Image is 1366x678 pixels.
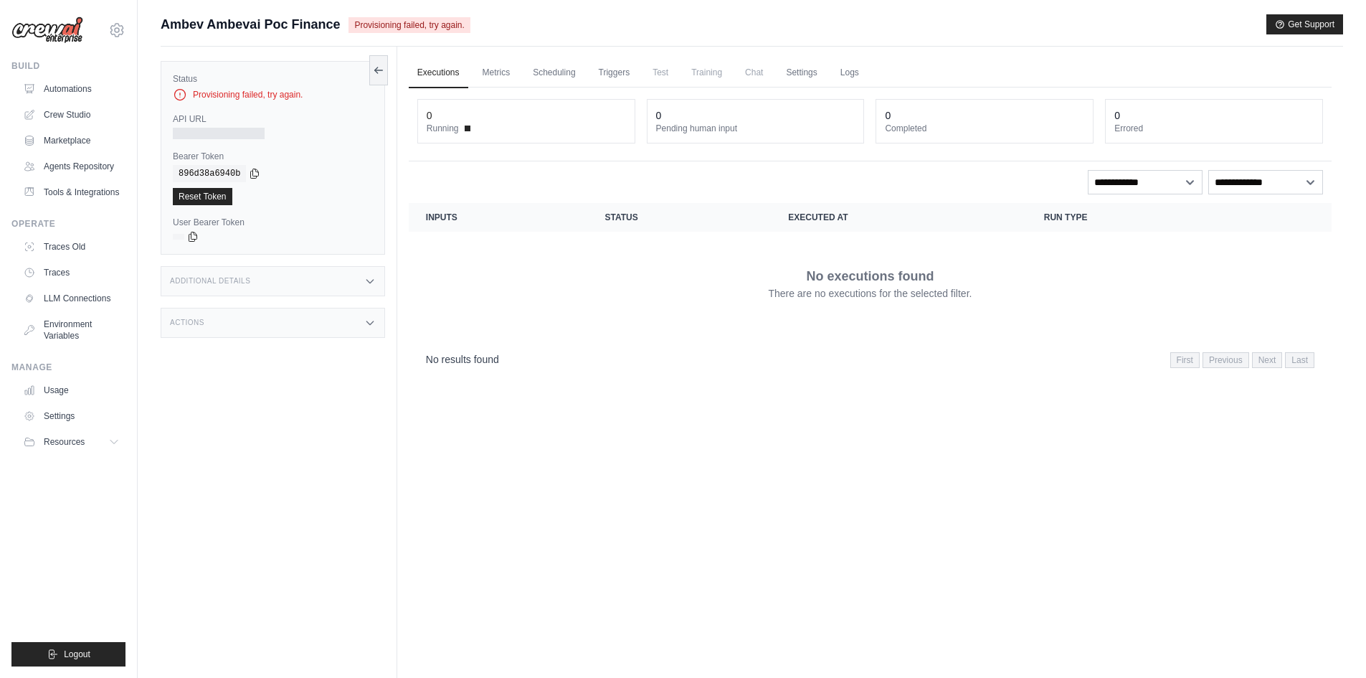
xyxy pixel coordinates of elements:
[409,58,468,88] a: Executions
[1285,352,1314,368] span: Last
[409,203,588,232] th: Inputs
[173,188,232,205] a: Reset Token
[588,203,772,232] th: Status
[173,113,373,125] label: API URL
[524,58,584,88] a: Scheduling
[173,217,373,228] label: User Bearer Token
[656,108,662,123] div: 0
[426,352,499,367] p: No results found
[173,88,373,102] div: Provisioning failed, try again.
[17,430,125,453] button: Resources
[17,129,125,152] a: Marketplace
[17,405,125,428] a: Settings
[1114,108,1120,123] div: 0
[1266,14,1343,34] button: Get Support
[161,14,340,34] span: Ambev Ambevai Poc Finance
[64,649,90,660] span: Logout
[1027,203,1238,232] th: Run Type
[885,108,891,123] div: 0
[644,58,677,87] span: Test
[11,60,125,72] div: Build
[427,123,459,134] span: Running
[17,77,125,100] a: Automations
[17,379,125,402] a: Usage
[17,103,125,126] a: Crew Studio
[170,319,204,327] h3: Actions
[17,181,125,204] a: Tools & Integrations
[11,362,125,373] div: Manage
[427,108,432,123] div: 0
[885,123,1084,134] dt: Completed
[832,58,868,88] a: Logs
[1170,352,1314,368] nav: Pagination
[1170,352,1200,368] span: First
[1203,352,1249,368] span: Previous
[11,17,83,44] img: Logo
[348,17,470,33] span: Provisioning failed, try again.
[409,341,1332,377] nav: Pagination
[173,165,246,182] code: 896d38a6940b
[44,436,85,448] span: Resources
[806,266,934,286] p: No executions found
[409,203,1332,377] section: Crew executions table
[173,151,373,162] label: Bearer Token
[768,286,972,301] p: There are no executions for the selected filter.
[474,58,519,88] a: Metrics
[683,58,731,87] span: Training is not available until the deployment is complete
[17,261,125,284] a: Traces
[17,313,125,347] a: Environment Variables
[17,287,125,310] a: LLM Connections
[11,218,125,230] div: Operate
[17,235,125,258] a: Traces Old
[1114,123,1314,134] dt: Errored
[771,203,1026,232] th: Executed at
[1252,352,1283,368] span: Next
[170,277,250,286] h3: Additional Details
[736,58,772,87] span: Chat is not available until the deployment is complete
[590,58,639,88] a: Triggers
[656,123,855,134] dt: Pending human input
[17,155,125,178] a: Agents Repository
[777,58,825,88] a: Settings
[11,642,125,667] button: Logout
[173,73,373,85] label: Status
